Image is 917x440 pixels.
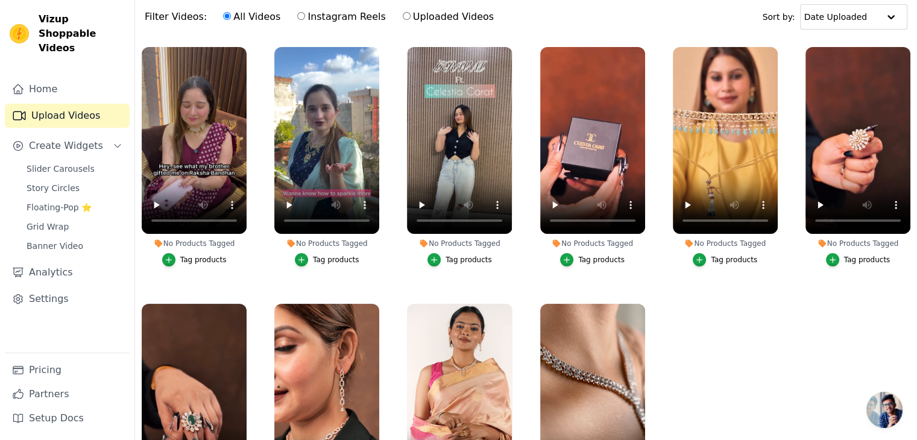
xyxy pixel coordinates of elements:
[446,255,492,265] div: Tag products
[866,392,903,428] a: Open chat
[403,12,411,20] input: Uploaded Videos
[763,4,908,30] div: Sort by:
[29,139,103,153] span: Create Widgets
[39,12,125,55] span: Vizup Shoppable Videos
[5,260,130,284] a: Analytics
[5,104,130,128] a: Upload Videos
[844,255,890,265] div: Tag products
[27,221,69,233] span: Grid Wrap
[805,239,910,248] div: No Products Tagged
[5,382,130,406] a: Partners
[673,239,778,248] div: No Products Tagged
[27,182,80,194] span: Story Circles
[407,239,512,248] div: No Products Tagged
[295,253,359,266] button: Tag products
[19,180,130,196] a: Story Circles
[560,253,625,266] button: Tag products
[27,240,83,252] span: Banner Video
[297,9,386,25] label: Instagram Reels
[19,218,130,235] a: Grid Wrap
[5,406,130,430] a: Setup Docs
[313,255,359,265] div: Tag products
[5,77,130,101] a: Home
[223,12,231,20] input: All Videos
[711,255,757,265] div: Tag products
[27,163,95,175] span: Slider Carousels
[142,239,247,248] div: No Products Tagged
[222,9,281,25] label: All Videos
[693,253,757,266] button: Tag products
[5,134,130,158] button: Create Widgets
[540,239,645,248] div: No Products Tagged
[826,253,890,266] button: Tag products
[427,253,492,266] button: Tag products
[5,358,130,382] a: Pricing
[180,255,227,265] div: Tag products
[145,3,500,31] div: Filter Videos:
[274,239,379,248] div: No Products Tagged
[297,12,305,20] input: Instagram Reels
[162,253,227,266] button: Tag products
[578,255,625,265] div: Tag products
[5,287,130,311] a: Settings
[10,24,29,43] img: Vizup
[19,199,130,216] a: Floating-Pop ⭐
[19,237,130,254] a: Banner Video
[27,201,92,213] span: Floating-Pop ⭐
[402,9,494,25] label: Uploaded Videos
[19,160,130,177] a: Slider Carousels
